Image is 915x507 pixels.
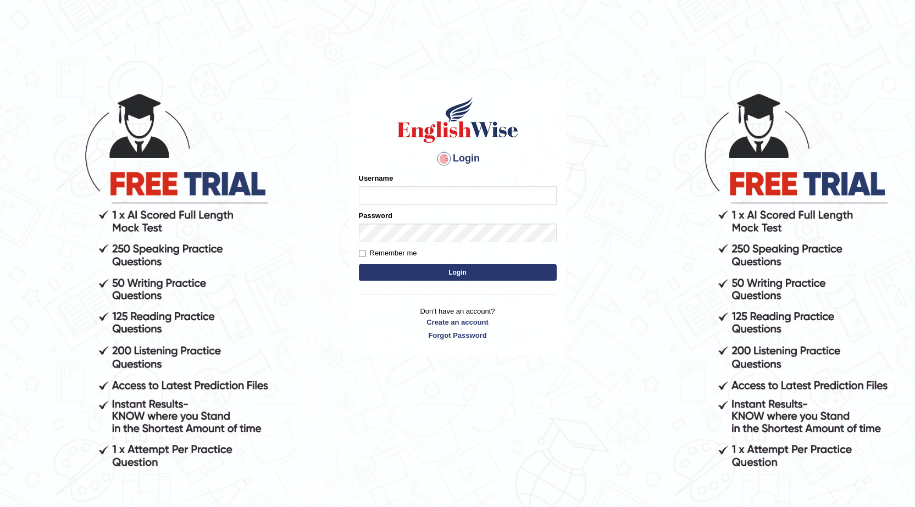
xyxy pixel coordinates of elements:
[359,264,557,281] button: Login
[359,173,393,183] label: Username
[359,150,557,168] h4: Login
[359,248,417,259] label: Remember me
[359,330,557,341] a: Forgot Password
[359,250,366,257] input: Remember me
[395,95,520,144] img: Logo of English Wise sign in for intelligent practice with AI
[359,306,557,340] p: Don't have an account?
[359,210,392,221] label: Password
[359,317,557,327] a: Create an account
